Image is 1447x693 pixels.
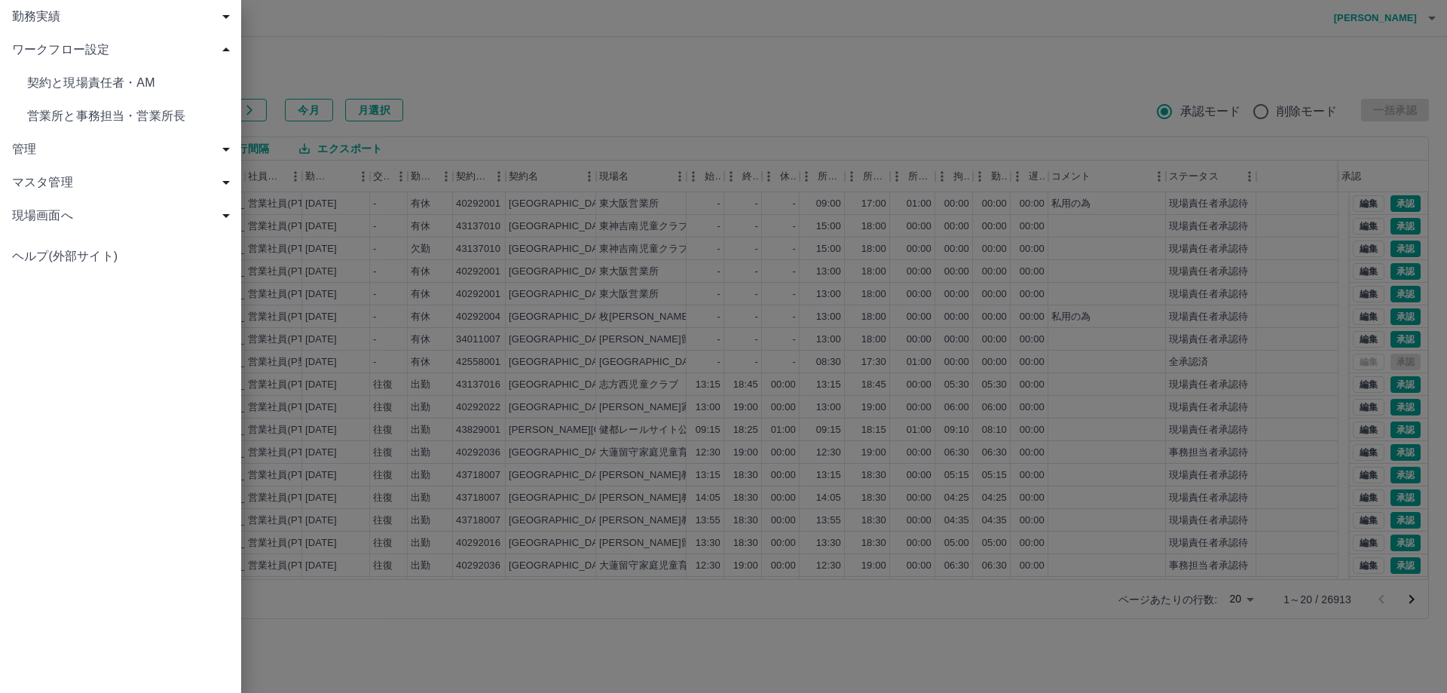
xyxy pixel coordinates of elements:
span: 管理 [12,140,235,158]
span: 勤務実績 [12,8,235,26]
span: 現場画面へ [12,207,235,225]
span: 営業所と事務担当・営業所長 [27,107,229,125]
span: 契約と現場責任者・AM [27,74,229,92]
span: ヘルプ(外部サイト) [12,247,229,265]
span: マスタ管理 [12,173,235,192]
span: ワークフロー設定 [12,41,235,59]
